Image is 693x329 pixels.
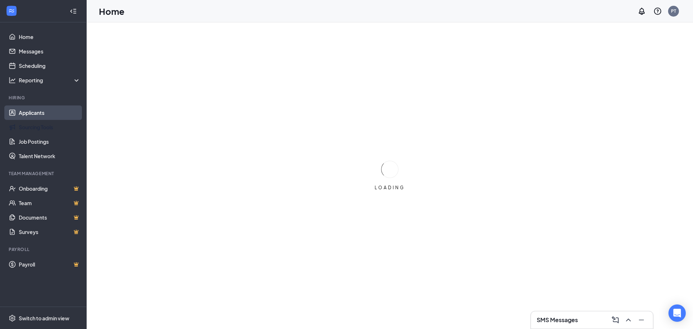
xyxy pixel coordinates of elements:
[9,246,79,252] div: Payroll
[19,120,80,134] a: Sourcing Tools
[19,134,80,149] a: Job Postings
[19,77,81,84] div: Reporting
[9,170,79,177] div: Team Management
[623,314,634,326] button: ChevronUp
[636,314,647,326] button: Minimize
[99,5,125,17] h1: Home
[19,210,80,225] a: DocumentsCrown
[8,7,15,14] svg: WorkstreamLogo
[9,95,79,101] div: Hiring
[19,257,80,272] a: PayrollCrown
[19,225,80,239] a: SurveysCrown
[19,196,80,210] a: TeamCrown
[653,7,662,16] svg: QuestionInfo
[9,315,16,322] svg: Settings
[19,59,80,73] a: Scheduling
[19,44,80,59] a: Messages
[624,316,633,324] svg: ChevronUp
[19,105,80,120] a: Applicants
[70,8,77,15] svg: Collapse
[372,185,408,191] div: LOADING
[671,8,676,14] div: PT
[19,149,80,163] a: Talent Network
[9,77,16,84] svg: Analysis
[611,316,620,324] svg: ComposeMessage
[19,315,69,322] div: Switch to admin view
[668,304,686,322] div: Open Intercom Messenger
[19,30,80,44] a: Home
[19,181,80,196] a: OnboardingCrown
[637,7,646,16] svg: Notifications
[537,316,578,324] h3: SMS Messages
[637,316,646,324] svg: Minimize
[610,314,621,326] button: ComposeMessage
